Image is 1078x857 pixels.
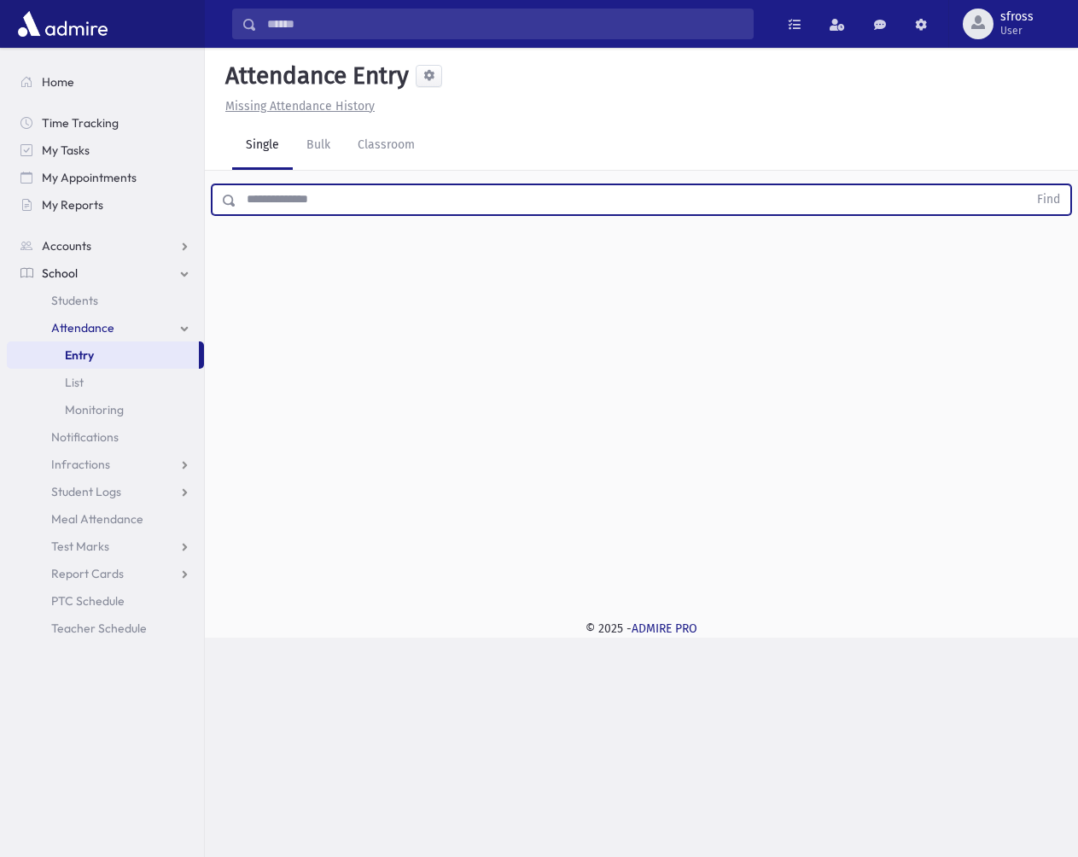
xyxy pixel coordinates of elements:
button: Find [1027,185,1070,214]
a: Infractions [7,451,204,478]
a: My Tasks [7,137,204,164]
span: Attendance [51,320,114,335]
a: Monitoring [7,396,204,423]
a: Attendance [7,314,204,341]
span: Test Marks [51,539,109,554]
span: List [65,375,84,390]
h5: Attendance Entry [219,61,409,90]
span: Teacher Schedule [51,621,147,636]
a: List [7,369,204,396]
a: PTC Schedule [7,587,204,615]
a: Single [232,122,293,170]
a: Entry [7,341,199,369]
a: My Appointments [7,164,204,191]
input: Search [257,9,753,39]
img: AdmirePro [14,7,112,41]
div: © 2025 - [232,620,1051,638]
span: Entry [65,347,94,363]
span: Time Tracking [42,115,119,131]
a: Classroom [344,122,428,170]
span: Notifications [51,429,119,445]
span: Infractions [51,457,110,472]
span: Report Cards [51,566,124,581]
span: Students [51,293,98,308]
span: My Appointments [42,170,137,185]
a: Student Logs [7,478,204,505]
a: Time Tracking [7,109,204,137]
a: Bulk [293,122,344,170]
a: Test Marks [7,533,204,560]
span: Meal Attendance [51,511,143,527]
a: School [7,259,204,287]
a: ADMIRE PRO [632,621,697,636]
a: Teacher Schedule [7,615,204,642]
span: My Tasks [42,143,90,158]
a: Accounts [7,232,204,259]
a: Report Cards [7,560,204,587]
span: Home [42,74,74,90]
a: Notifications [7,423,204,451]
a: Meal Attendance [7,505,204,533]
a: Missing Attendance History [219,99,375,114]
span: My Reports [42,197,103,213]
a: Home [7,68,204,96]
span: PTC Schedule [51,593,125,609]
span: Monitoring [65,402,124,417]
span: sfross [1000,10,1034,24]
span: Accounts [42,238,91,254]
span: School [42,265,78,281]
a: My Reports [7,191,204,219]
a: Students [7,287,204,314]
span: User [1000,24,1034,38]
span: Student Logs [51,484,121,499]
u: Missing Attendance History [225,99,375,114]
